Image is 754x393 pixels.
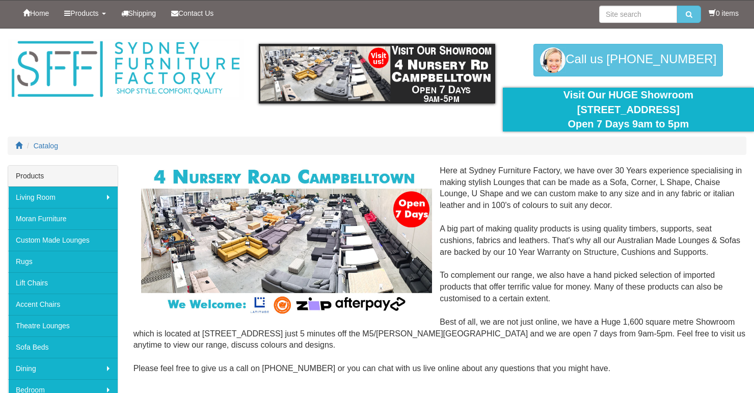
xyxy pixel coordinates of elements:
[8,315,118,336] a: Theatre Lounges
[34,142,58,150] a: Catalog
[259,44,495,103] img: showroom.gif
[8,229,118,251] a: Custom Made Lounges
[57,1,113,26] a: Products
[8,272,118,294] a: Lift Chairs
[8,251,118,272] a: Rugs
[30,9,49,17] span: Home
[8,358,118,379] a: Dining
[8,208,118,229] a: Moran Furniture
[8,39,244,100] img: Sydney Furniture Factory
[709,8,739,18] li: 0 items
[8,187,118,208] a: Living Room
[8,166,118,187] div: Products
[599,6,677,23] input: Site search
[70,9,98,17] span: Products
[8,336,118,358] a: Sofa Beds
[178,9,213,17] span: Contact Us
[133,165,746,386] div: Here at Sydney Furniture Factory, we have over 30 Years experience specialising in making stylish...
[164,1,221,26] a: Contact Us
[510,88,746,132] div: Visit Our HUGE Showroom [STREET_ADDRESS] Open 7 Days 9am to 5pm
[141,165,433,317] img: Corner Modular Lounges
[8,294,118,315] a: Accent Chairs
[114,1,164,26] a: Shipping
[128,9,156,17] span: Shipping
[15,1,57,26] a: Home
